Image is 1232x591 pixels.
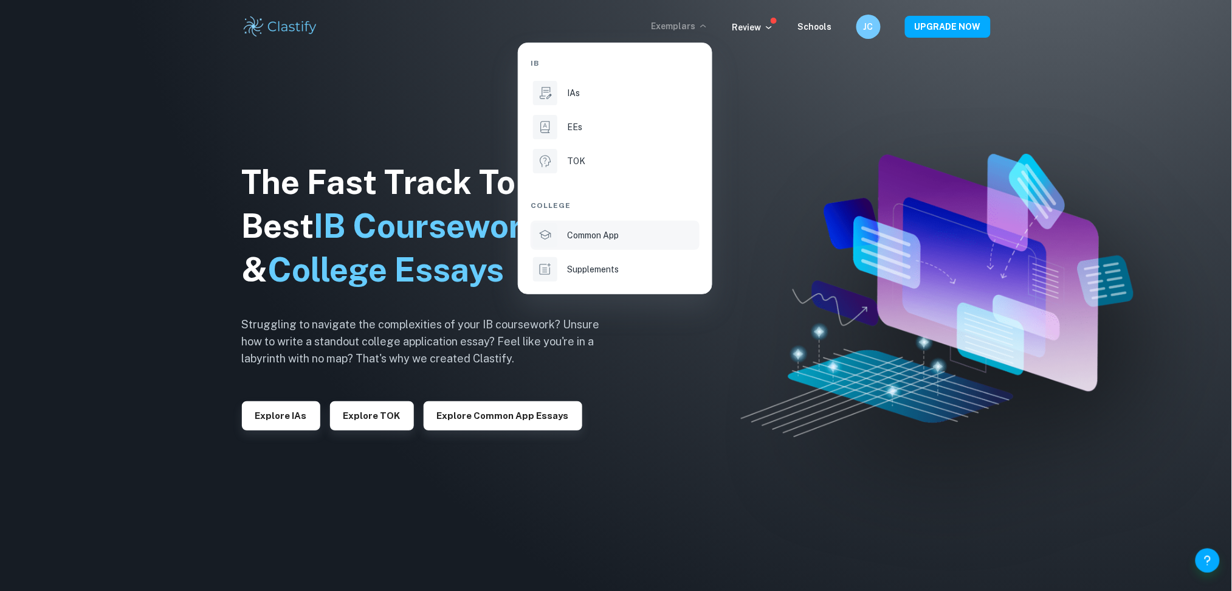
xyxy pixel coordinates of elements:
p: Common App [567,229,619,242]
span: IB [531,58,539,69]
a: Common App [531,221,700,250]
a: EEs [531,112,700,142]
span: College [531,200,571,211]
a: TOK [531,147,700,176]
a: Supplements [531,255,700,284]
a: IAs [531,78,700,108]
p: TOK [567,154,585,168]
p: EEs [567,120,582,134]
p: IAs [567,86,580,100]
p: Supplements [567,263,619,276]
